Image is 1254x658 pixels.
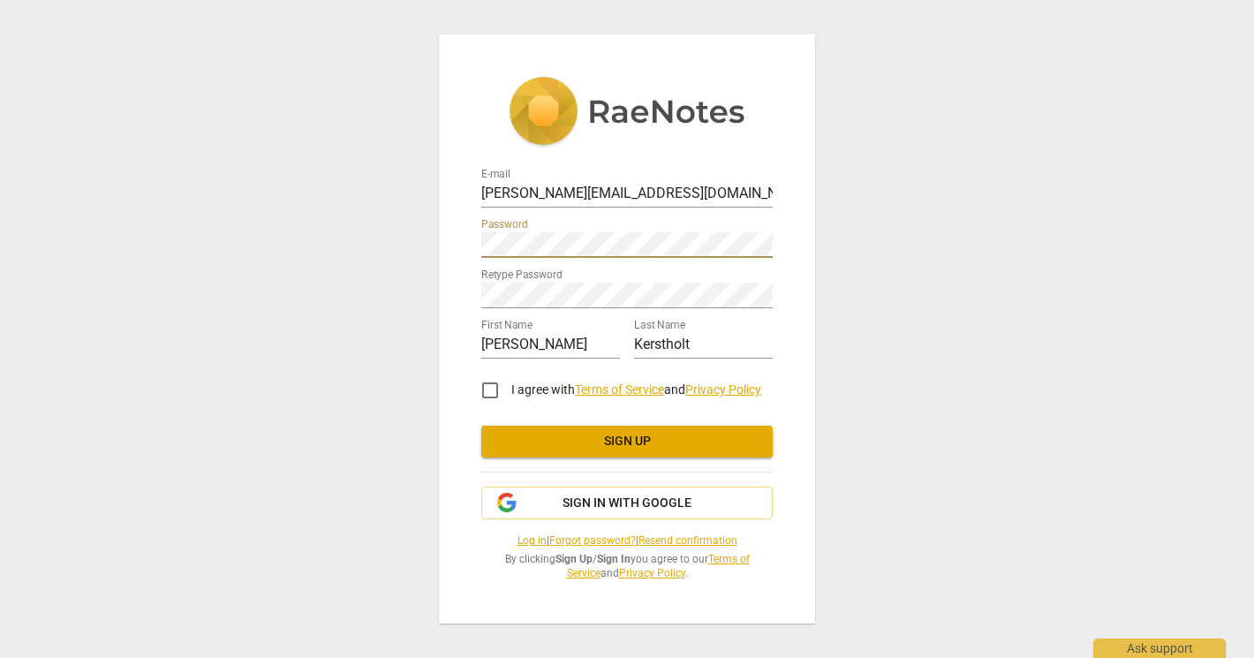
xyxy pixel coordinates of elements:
[481,533,773,548] span: | |
[597,553,631,565] b: Sign In
[685,382,761,397] a: Privacy Policy
[481,269,563,280] label: Retype Password
[481,169,510,179] label: E-mail
[511,382,761,397] span: I agree with and
[619,567,685,579] a: Privacy Policy
[567,553,750,580] a: Terms of Service
[481,219,528,230] label: Password
[638,534,737,547] a: Resend confirmation
[509,77,745,149] img: 5ac2273c67554f335776073100b6d88f.svg
[575,382,664,397] a: Terms of Service
[634,320,685,330] label: Last Name
[495,433,759,450] span: Sign up
[1093,639,1226,658] div: Ask support
[555,553,593,565] b: Sign Up
[481,320,533,330] label: First Name
[481,426,773,458] button: Sign up
[481,552,773,581] span: By clicking / you agree to our and .
[549,534,636,547] a: Forgot password?
[517,534,547,547] a: Log in
[481,487,773,520] button: Sign in with Google
[563,495,691,512] span: Sign in with Google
